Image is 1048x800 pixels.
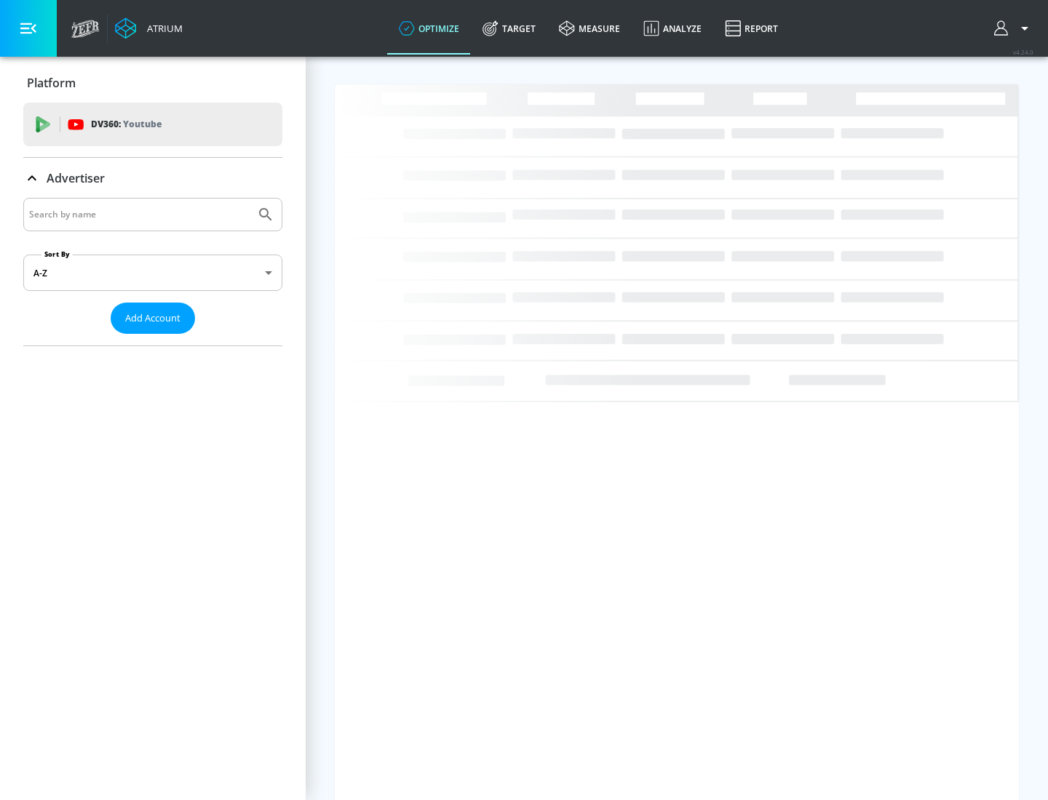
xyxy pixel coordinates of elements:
a: measure [547,2,632,55]
div: Advertiser [23,158,282,199]
div: A-Z [23,255,282,291]
input: Search by name [29,205,250,224]
span: Add Account [125,310,180,327]
span: v 4.24.0 [1013,48,1033,56]
div: DV360: Youtube [23,103,282,146]
label: Sort By [41,249,73,259]
div: Platform [23,63,282,103]
a: Atrium [115,17,183,39]
div: Atrium [141,22,183,35]
p: Youtube [123,116,162,132]
p: Advertiser [47,170,105,186]
nav: list of Advertiser [23,334,282,345]
a: Target [471,2,547,55]
p: Platform [27,75,76,91]
a: Analyze [632,2,713,55]
p: DV360: [91,116,162,132]
button: Add Account [111,303,195,334]
div: Advertiser [23,198,282,345]
a: optimize [387,2,471,55]
a: Report [713,2,790,55]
